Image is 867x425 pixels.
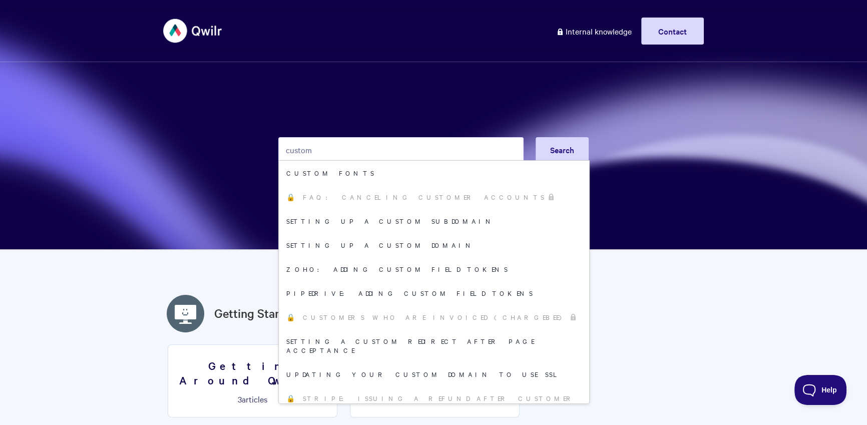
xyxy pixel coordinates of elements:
[279,233,589,257] a: Setting up a Custom Domain
[279,305,589,329] a: 🔒 Customers who are invoiced (Chargebee)
[279,329,589,362] a: Setting a custom redirect after page acceptance
[794,375,847,405] iframe: Toggle Customer Support
[641,18,704,45] a: Contact
[536,137,589,162] button: Search
[279,281,589,305] a: Pipedrive: Adding Custom Field Tokens
[214,304,297,322] a: Getting Started
[174,394,331,403] p: articles
[238,393,242,404] span: 3
[279,209,589,233] a: Setting up a Custom Subdomain
[279,386,589,419] a: 🔒 Stripe: Issuing a refund after customer cancelled (annual)
[279,362,589,386] a: Updating your Custom Domain to use SSL
[279,161,589,185] a: Custom fonts
[174,358,331,387] h3: Getting Around Qwilr
[168,344,337,417] a: Getting Around Qwilr 3articles
[549,18,639,45] a: Internal knowledge
[279,185,589,209] a: 🔒 FAQ: Canceling customer accounts
[163,12,223,50] img: Qwilr Help Center
[550,144,574,155] span: Search
[279,257,589,281] a: Zoho: Adding Custom Field Tokens
[278,137,524,162] input: Search the knowledge base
